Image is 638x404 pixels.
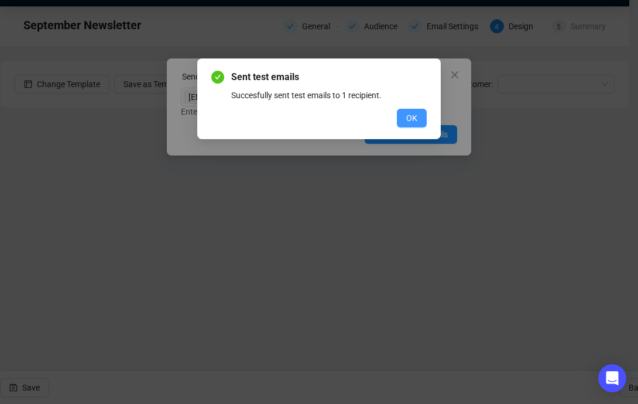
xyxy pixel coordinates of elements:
span: check-circle [211,71,224,84]
span: OK [406,112,417,125]
span: Sent test emails [231,70,427,84]
div: Succesfully sent test emails to 1 recipient. [231,89,427,102]
button: OK [397,109,427,127]
div: Open Intercom Messenger [598,364,626,392]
